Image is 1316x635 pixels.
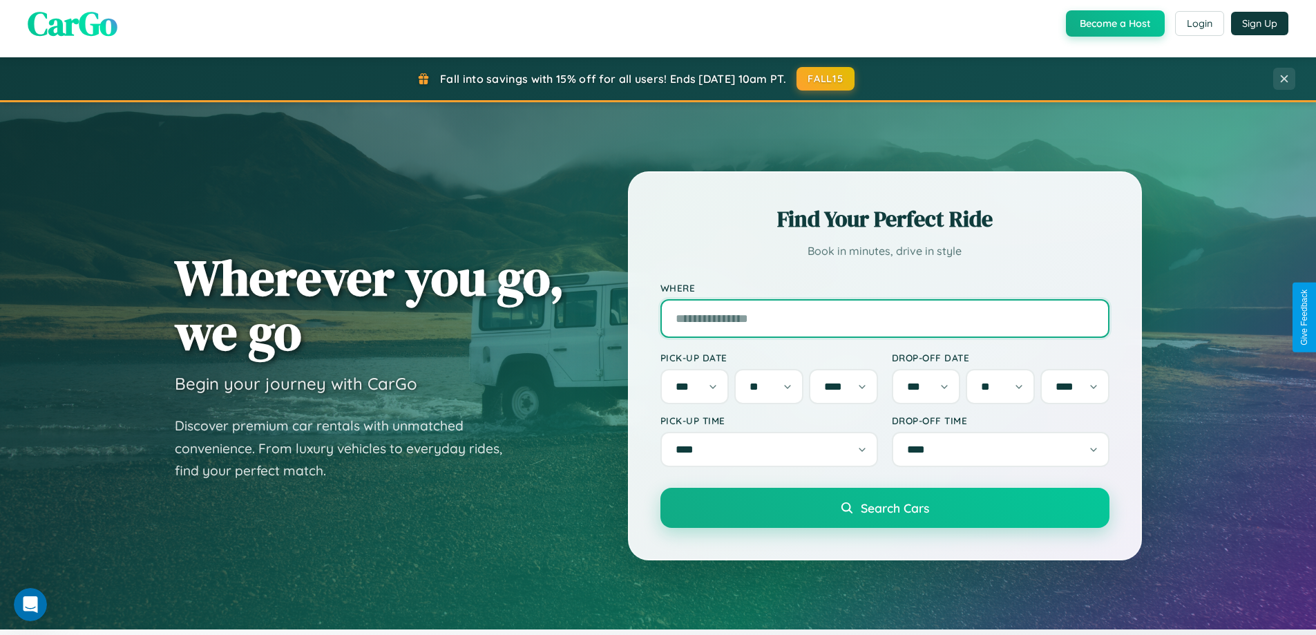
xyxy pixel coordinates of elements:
h2: Find Your Perfect Ride [660,204,1109,234]
button: Login [1175,11,1224,36]
button: FALL15 [797,67,855,91]
span: Fall into savings with 15% off for all users! Ends [DATE] 10am PT. [440,72,786,86]
h3: Begin your journey with CarGo [175,373,417,394]
button: Search Cars [660,488,1109,528]
span: Search Cars [861,500,929,515]
label: Where [660,282,1109,294]
button: Become a Host [1066,10,1165,37]
span: CarGo [28,1,117,46]
label: Drop-off Date [892,352,1109,363]
button: Sign Up [1231,12,1288,35]
div: Give Feedback [1299,290,1309,345]
label: Pick-up Time [660,415,878,426]
p: Book in minutes, drive in style [660,241,1109,261]
p: Discover premium car rentals with unmatched convenience. From luxury vehicles to everyday rides, ... [175,415,520,482]
iframe: Intercom live chat [14,588,47,621]
label: Pick-up Date [660,352,878,363]
label: Drop-off Time [892,415,1109,426]
h1: Wherever you go, we go [175,250,564,359]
